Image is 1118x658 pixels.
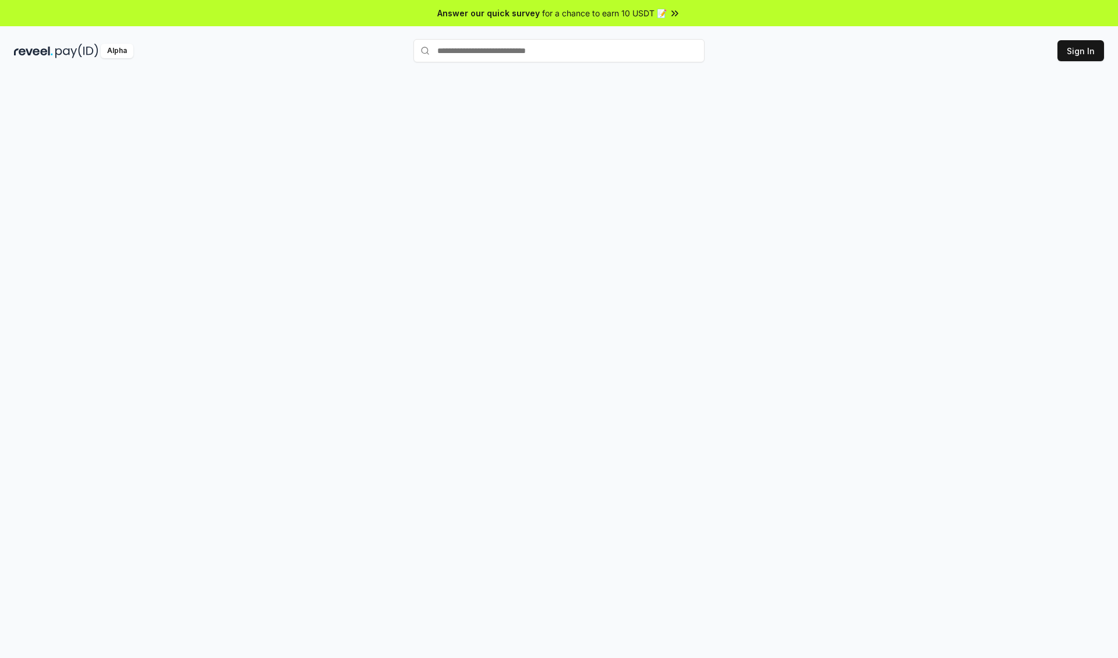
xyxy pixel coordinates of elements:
img: reveel_dark [14,44,53,58]
img: pay_id [55,44,98,58]
span: for a chance to earn 10 USDT 📝 [542,7,667,19]
span: Answer our quick survey [437,7,540,19]
div: Alpha [101,44,133,58]
button: Sign In [1057,40,1104,61]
